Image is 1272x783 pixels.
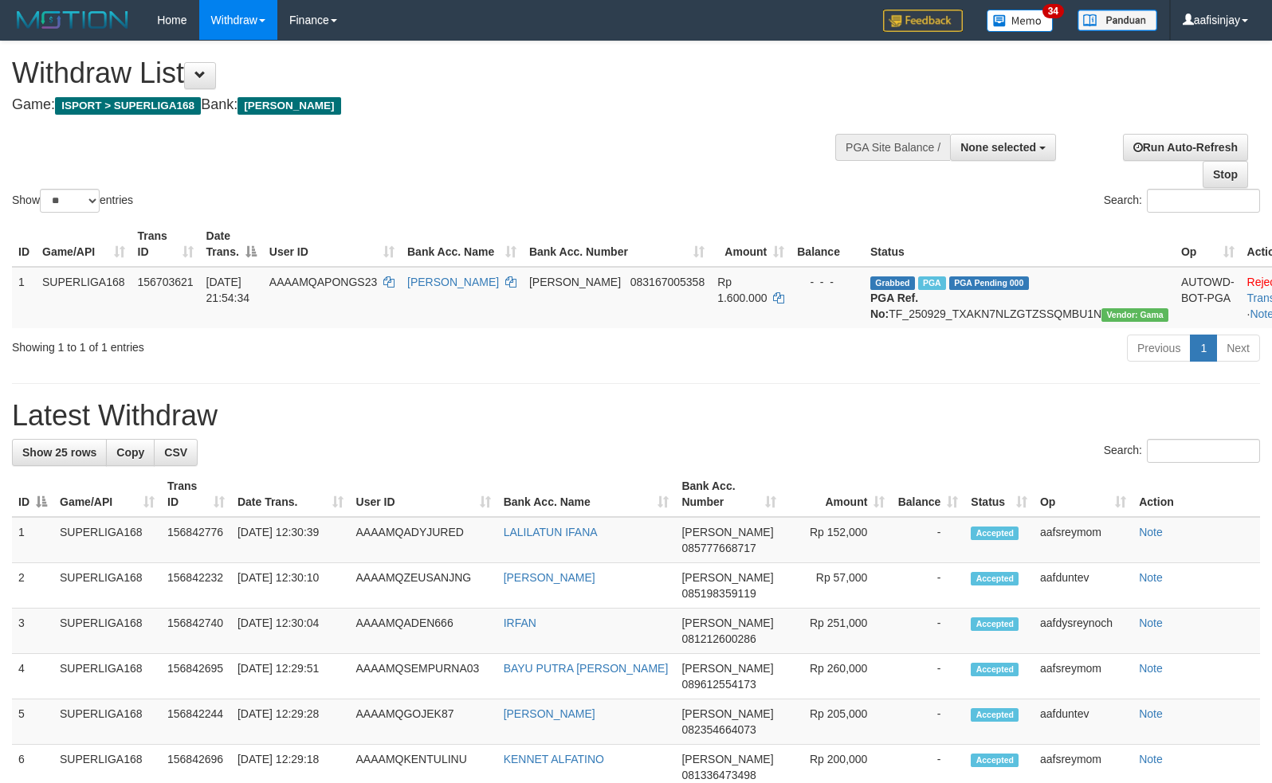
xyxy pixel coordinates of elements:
[783,517,891,563] td: Rp 152,000
[401,221,523,267] th: Bank Acc. Name: activate to sort column ascending
[132,221,200,267] th: Trans ID: activate to sort column ascending
[53,517,161,563] td: SUPERLIGA168
[870,276,915,290] span: Grabbed
[161,699,231,745] td: 156842244
[53,699,161,745] td: SUPERLIGA168
[783,654,891,699] td: Rp 260,000
[1078,10,1157,31] img: panduan.png
[1139,753,1163,765] a: Note
[55,97,201,115] span: ISPORT > SUPERLIGA168
[53,654,161,699] td: SUPERLIGA168
[529,276,621,288] span: [PERSON_NAME]
[12,97,832,113] h4: Game: Bank:
[883,10,963,32] img: Feedback.jpg
[1104,439,1260,463] label: Search:
[1175,221,1241,267] th: Op: activate to sort column ascending
[630,276,705,288] span: Copy 083167005358 to clipboard
[12,221,36,267] th: ID
[971,527,1019,540] span: Accepted
[681,571,773,584] span: [PERSON_NAME]
[154,439,198,466] a: CSV
[864,221,1175,267] th: Status
[717,276,767,304] span: Rp 1.600.000
[783,563,891,609] td: Rp 57,000
[523,221,711,267] th: Bank Acc. Number: activate to sort column ascending
[891,563,964,609] td: -
[1139,707,1163,720] a: Note
[1133,472,1260,517] th: Action
[40,189,100,213] select: Showentries
[161,517,231,563] td: 156842776
[681,587,756,600] span: Copy 085198359119 to clipboard
[12,609,53,654] td: 3
[36,221,132,267] th: Game/API: activate to sort column ascending
[161,472,231,517] th: Trans ID: activate to sort column ascending
[231,609,350,654] td: [DATE] 12:30:04
[350,699,497,745] td: AAAAMQGOJEK87
[269,276,377,288] span: AAAAMQAPONGS23
[161,609,231,654] td: 156842740
[987,10,1054,32] img: Button%20Memo.svg
[960,141,1036,154] span: None selected
[1147,439,1260,463] input: Search:
[231,654,350,699] td: [DATE] 12:29:51
[918,276,946,290] span: Marked by aafchhiseyha
[164,446,187,459] span: CSV
[783,472,891,517] th: Amount: activate to sort column ascending
[711,221,791,267] th: Amount: activate to sort column ascending
[1034,517,1133,563] td: aafsreymom
[231,563,350,609] td: [DATE] 12:30:10
[12,333,518,355] div: Showing 1 to 1 of 1 entries
[238,97,340,115] span: [PERSON_NAME]
[891,699,964,745] td: -
[350,609,497,654] td: AAAAMQADEN666
[1042,4,1064,18] span: 34
[263,221,401,267] th: User ID: activate to sort column ascending
[504,753,604,765] a: KENNET ALFATINO
[964,472,1034,517] th: Status: activate to sort column ascending
[675,472,783,517] th: Bank Acc. Number: activate to sort column ascending
[12,57,832,89] h1: Withdraw List
[161,563,231,609] td: 156842232
[12,439,107,466] a: Show 25 rows
[504,571,595,584] a: [PERSON_NAME]
[891,654,964,699] td: -
[12,400,1260,432] h1: Latest Withdraw
[12,517,53,563] td: 1
[1034,472,1133,517] th: Op: activate to sort column ascending
[497,472,676,517] th: Bank Acc. Name: activate to sort column ascending
[681,662,773,675] span: [PERSON_NAME]
[783,699,891,745] td: Rp 205,000
[797,274,858,290] div: - - -
[12,189,133,213] label: Show entries
[1139,571,1163,584] a: Note
[1101,308,1168,322] span: Vendor URL: https://trx31.1velocity.biz
[950,134,1056,161] button: None selected
[231,517,350,563] td: [DATE] 12:30:39
[1034,609,1133,654] td: aafdysreynoch
[681,769,756,781] span: Copy 081336473498 to clipboard
[12,267,36,328] td: 1
[350,472,497,517] th: User ID: activate to sort column ascending
[504,526,598,538] a: LALILATUN IFANA
[53,563,161,609] td: SUPERLIGA168
[681,526,773,538] span: [PERSON_NAME]
[504,662,669,675] a: BAYU PUTRA [PERSON_NAME]
[971,663,1019,676] span: Accepted
[681,617,773,629] span: [PERSON_NAME]
[681,542,756,554] span: Copy 085777668717 to clipboard
[1034,699,1133,745] td: aafduntev
[1203,161,1248,188] a: Stop
[53,609,161,654] td: SUPERLIGA168
[1175,267,1241,328] td: AUTOWD-BOT-PGA
[971,708,1019,722] span: Accepted
[53,472,161,517] th: Game/API: activate to sort column ascending
[681,753,773,765] span: [PERSON_NAME]
[12,699,53,745] td: 5
[12,472,53,517] th: ID: activate to sort column descending
[1147,189,1260,213] input: Search:
[161,654,231,699] td: 156842695
[231,472,350,517] th: Date Trans.: activate to sort column ascending
[1034,654,1133,699] td: aafsreymom
[22,446,96,459] span: Show 25 rows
